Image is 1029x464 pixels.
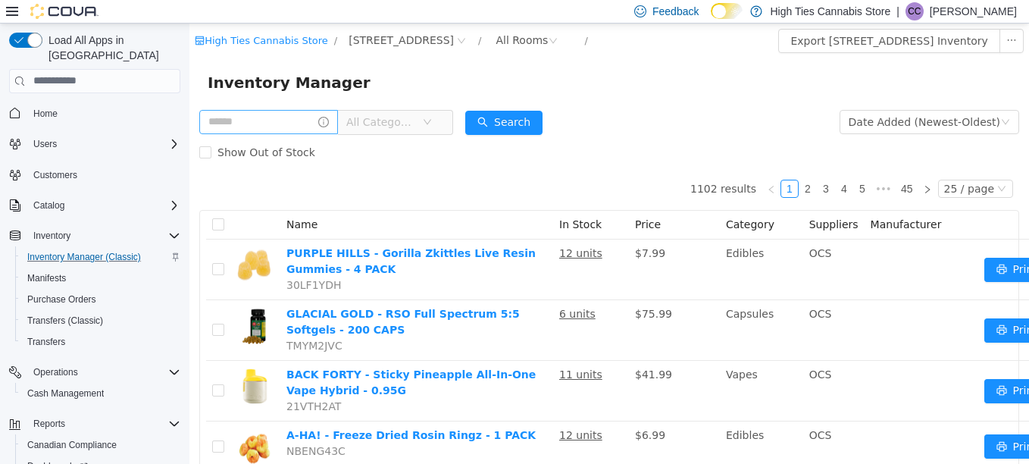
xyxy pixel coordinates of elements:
span: Transfers [21,333,180,351]
span: Operations [27,363,180,381]
button: Users [27,135,63,153]
span: Inventory Manager (Classic) [21,248,180,266]
li: 2 [609,156,627,174]
img: Cova [30,4,99,19]
i: icon: down [812,94,821,105]
span: Manifests [27,272,66,284]
a: PURPLE HILLS - Gorilla Zkittles Live Resin Gummies - 4 PACK [97,224,346,252]
u: 11 units [370,345,413,357]
a: Transfers [21,333,71,351]
u: 12 units [370,224,413,236]
a: BACK FORTY - Sticky Pineapple All-In-One Vape Hybrid - 0.95G [97,345,346,373]
button: icon: ellipsis [810,5,834,30]
a: 1 [592,157,608,174]
span: Inventory [33,230,70,242]
span: In Stock [370,195,412,207]
button: icon: printerPrint Labels [795,411,898,435]
button: Operations [27,363,84,381]
span: NBENG43C [97,422,156,434]
i: icon: down [233,94,242,105]
a: 4 [646,157,663,174]
button: icon: printerPrint Labels [795,234,898,259]
p: High Ties Cannabis Store [770,2,890,20]
div: All Rooms [306,5,358,28]
span: Price [446,195,471,207]
button: icon: printerPrint Labels [795,356,898,380]
a: A-HA! - Freeze Dried Rosin Ringz - 1 PACK [97,406,346,418]
a: Customers [27,166,83,184]
i: icon: close-circle [359,13,368,22]
a: Purchase Orders [21,290,102,309]
img: PURPLE HILLS - Gorilla Zkittles Live Resin Gummies - 4 PACK hero shot [47,222,85,260]
a: icon: shopHigh Ties Cannabis Store [5,11,139,23]
span: Load All Apps in [GEOGRAPHIC_DATA] [42,33,180,63]
li: 1 [591,156,609,174]
button: Export [STREET_ADDRESS] Inventory [589,5,810,30]
span: Name [97,195,128,207]
i: icon: close-circle [267,13,277,22]
td: Edibles [530,216,614,277]
span: Transfers (Classic) [21,312,180,330]
span: Transfers [27,336,65,348]
span: / [289,11,292,23]
li: Previous Page [573,156,591,174]
a: 45 [707,157,728,174]
button: Reports [3,413,186,434]
span: Purchase Orders [21,290,180,309]
div: Date Added (Newest-Oldest) [659,87,811,110]
span: Catalog [33,199,64,212]
button: Transfers (Classic) [15,310,186,331]
span: OCS [620,345,643,357]
td: Capsules [530,277,614,337]
span: OCS [620,284,643,296]
a: Inventory Manager (Classic) [21,248,147,266]
span: $6.99 [446,406,476,418]
span: OCS [620,406,643,418]
li: Next Page [729,156,747,174]
button: Manifests [15,268,186,289]
span: $41.99 [446,345,483,357]
span: / [145,11,148,23]
button: Transfers [15,331,186,353]
img: GLACIAL GOLD - RSO Full Spectrum 5:5 Softgels - 200 CAPS hero shot [47,283,85,321]
li: Next 5 Pages [682,156,706,174]
button: Customers [3,164,186,186]
a: 2 [610,157,627,174]
button: Home [3,102,186,124]
li: 45 [706,156,729,174]
td: Edibles [530,398,614,449]
span: Inventory Manager (Classic) [27,251,141,263]
button: icon: printerPrint Labels [795,295,898,319]
span: 30LF1YDH [97,256,152,268]
span: Operations [33,366,78,378]
img: BACK FORTY - Sticky Pineapple All-In-One Vape Hybrid - 0.95G hero shot [47,343,85,381]
span: $75.99 [446,284,483,296]
span: ••• [682,156,706,174]
button: Cash Management [15,383,186,404]
button: Catalog [3,195,186,216]
a: Home [27,105,64,123]
i: icon: info-circle [129,93,139,104]
div: 25 / page [755,157,805,174]
u: 6 units [370,284,406,296]
span: Canadian Compliance [21,436,180,454]
button: icon: searchSearch [276,87,353,111]
li: 3 [627,156,646,174]
span: Feedback [652,4,699,19]
span: Cash Management [27,387,104,400]
li: 1102 results [501,156,567,174]
span: / [395,11,398,23]
button: Inventory [27,227,77,245]
i: icon: left [577,161,586,171]
li: 4 [646,156,664,174]
span: Manufacturer [681,195,752,207]
input: Dark Mode [711,3,743,19]
span: Cash Management [21,384,180,403]
span: Inventory [27,227,180,245]
a: Transfers (Classic) [21,312,109,330]
span: Customers [33,169,77,181]
i: icon: right [733,161,743,171]
span: CC [908,2,921,20]
span: 21VTH2AT [97,377,152,389]
span: Manifests [21,269,180,287]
